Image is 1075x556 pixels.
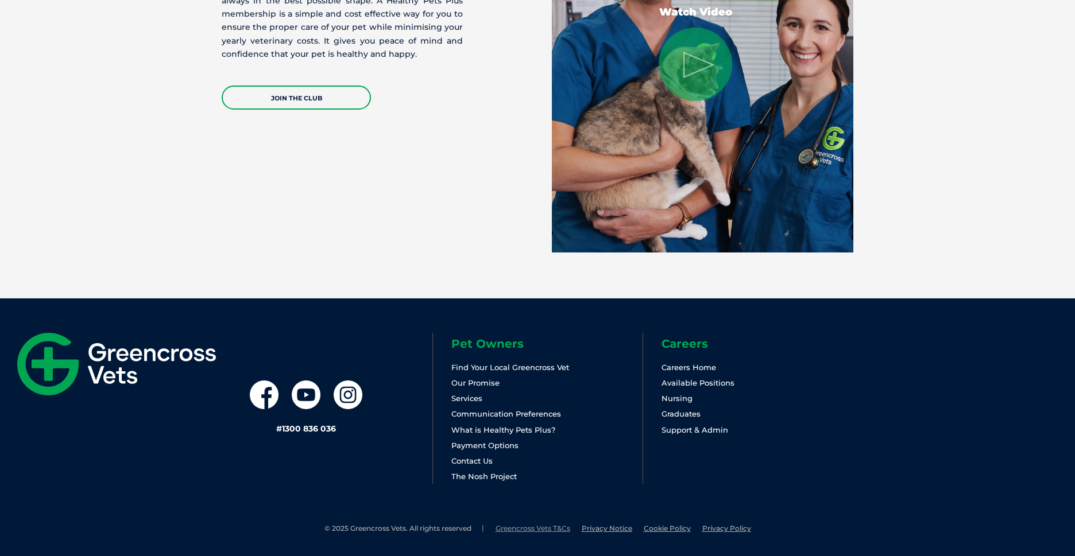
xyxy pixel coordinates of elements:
[222,85,371,110] a: JOIN THE CLUB
[451,441,519,450] a: Payment Options
[276,423,336,434] a: #1300 836 036
[662,363,716,372] a: Careers Home
[451,338,643,349] h6: Pet Owners
[662,394,693,403] a: Nursing
[451,409,561,418] a: Communication Preferences
[451,378,500,387] a: Our Promise
[702,524,751,532] a: Privacy Policy
[451,363,569,372] a: Find Your Local Greencross Vet
[662,378,734,387] a: Available Positions
[659,7,732,17] p: Watch Video
[582,524,632,532] a: Privacy Notice
[276,423,282,434] span: #
[644,524,691,532] a: Cookie Policy
[451,394,482,403] a: Services
[662,338,853,349] h6: Careers
[662,409,701,418] a: Graduates
[451,425,555,434] a: What is Healthy Pets Plus?
[451,472,517,481] a: The Nosh Project
[496,524,570,532] a: Greencross Vets T&Cs
[324,524,484,534] li: © 2025 Greencross Vets. All rights reserved
[662,425,728,434] a: Support & Admin
[451,456,493,465] a: Contact Us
